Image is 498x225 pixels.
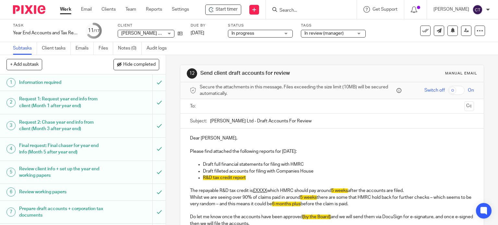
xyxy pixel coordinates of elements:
a: Notes (0) [118,42,142,55]
span: [PERSON_NAME] Ltd [121,31,165,36]
h1: Send client draft accounts for review [200,70,346,77]
a: Work [60,6,71,13]
p: Draft full financial statements for filing with HMRC [203,161,474,168]
span: [by the Board] [302,215,331,219]
small: /17 [94,29,100,33]
div: 6 [6,187,16,197]
label: Due by [191,23,220,28]
a: Audit logs [147,42,172,55]
p: Whilst we are seeing over 90% of claims paid in around there are some that HMRC hold back for fur... [190,194,474,208]
div: 5 [6,168,16,177]
label: Status [228,23,293,28]
button: + Add subtask [6,59,42,70]
span: [DATE] [191,31,204,35]
h1: Review client info + set up the year end working papers [19,164,104,181]
div: 11 [88,27,100,34]
span: In progress [231,31,254,36]
p: Dear [PERSON_NAME], [190,135,474,141]
span: R&D tax credit report [203,175,246,180]
a: Clients [101,6,116,13]
a: Reports [146,6,162,13]
button: Hide completed [113,59,159,70]
label: Tags [301,23,366,28]
h1: Final request: Final chaser for year end info (Month 5 after year end) [19,141,104,157]
label: Task [13,23,78,28]
a: Team [125,6,136,13]
div: 7 [6,208,16,217]
u: £XXXX [253,188,267,193]
div: 4 [6,144,16,153]
a: Settings [172,6,189,13]
span: Secure the attachments in this message. Files exceeding the size limit (10MB) will be secured aut... [200,84,395,97]
span: Switch off [424,87,445,94]
span: Start timer [216,6,238,13]
span: In review (manager) [304,31,344,36]
span: On [468,87,474,94]
h1: Review working papers [19,187,104,197]
div: Year End Accounts and Tax Return [13,30,78,36]
span: 5 weeks [300,195,317,200]
div: 2 [6,98,16,107]
div: Manual email [445,71,477,76]
p: [PERSON_NAME] [433,6,469,13]
div: 12 [187,68,197,79]
button: Cc [464,101,474,111]
span: 5 weeks [331,188,348,193]
p: The repayable R&D tax credit is which HMRC should pay around after the accounts are filed. [190,187,474,194]
h1: Request 1: Request year end info from client (Month 1 after year end) [19,94,104,111]
label: Client [118,23,183,28]
label: Subject: [190,118,207,124]
p: Draft filleted accounts for filing with Companies House [203,168,474,174]
div: 3 [6,121,16,130]
span: Get Support [373,7,397,12]
span: Hide completed [123,62,156,67]
img: Pixie [13,5,45,14]
h1: Request 2: Chase year end info from client (Month 3 after year end) [19,118,104,134]
div: 1 [6,78,16,87]
a: Subtasks [13,42,37,55]
span: 6 months plus [272,202,301,206]
h1: Information required [19,78,104,87]
h1: Prepare draft accounts + corporation tax documents [19,204,104,220]
a: Client tasks [42,42,71,55]
div: Bolin Webb Ltd - Year End Accounts and Tax Return [205,5,241,15]
a: Email [81,6,92,13]
img: svg%3E [472,5,483,15]
input: Search [279,8,337,14]
label: To: [190,103,197,109]
p: Please find attached the following reports for [DATE]: [190,148,474,155]
a: Files [99,42,113,55]
a: Emails [76,42,94,55]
